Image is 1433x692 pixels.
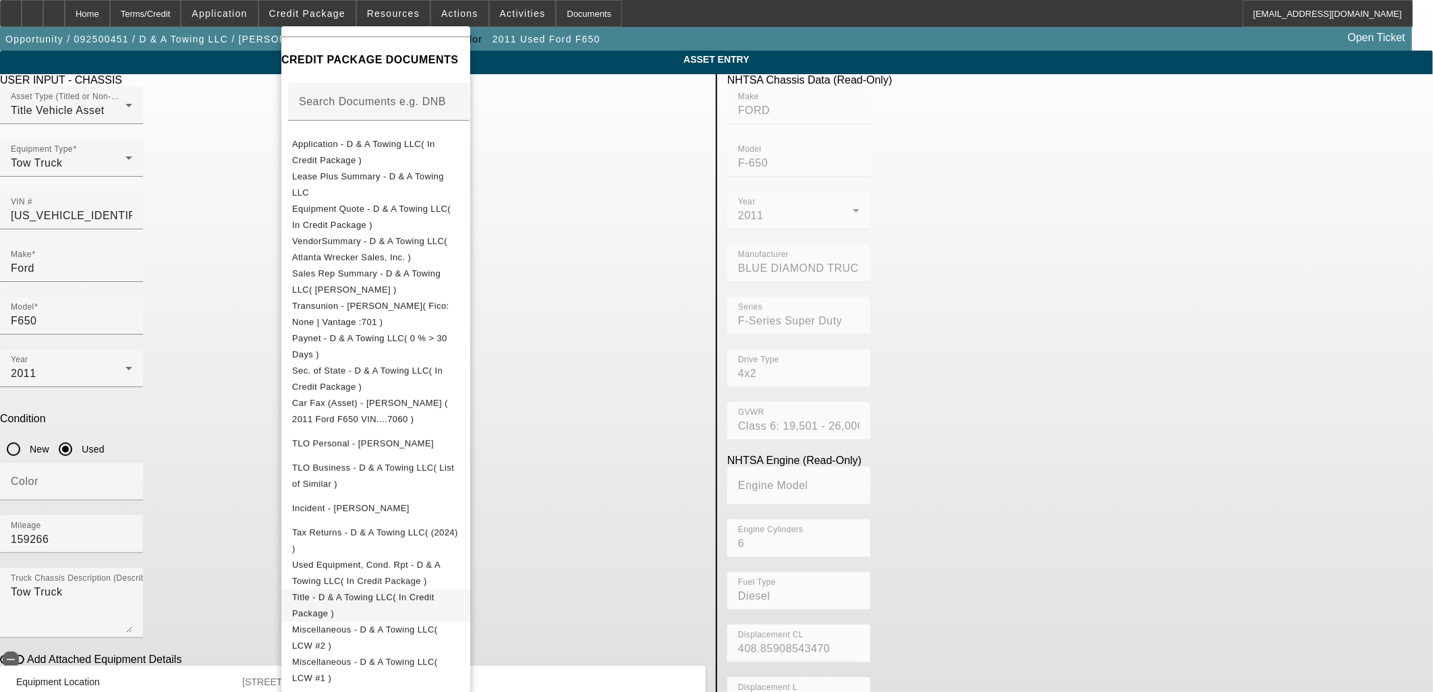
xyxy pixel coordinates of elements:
[292,624,437,650] span: Miscellaneous - D & A Towing LLC( LCW #2 )
[281,136,470,168] button: Application - D & A Towing LLC( In Credit Package )
[292,138,435,165] span: Application - D & A Towing LLC( In Credit Package )
[281,297,470,330] button: Transunion - Mason, Dennis( Fico: None | Vantage :701 )
[281,589,470,621] button: Title - D & A Towing LLC( In Credit Package )
[281,524,470,556] button: Tax Returns - D & A Towing LLC( (2024) )
[281,233,470,265] button: VendorSummary - D & A Towing LLC( Atlanta Wrecker Sales, Inc. )
[292,397,448,424] span: Car Fax (Asset) - [PERSON_NAME] ( 2011 Ford F650 VIN....7060 )
[292,438,434,448] span: TLO Personal - [PERSON_NAME]
[281,459,470,492] button: TLO Business - D & A Towing LLC( List of Similar )
[281,492,470,524] button: Incident - Mason, Dennis
[299,95,446,107] mat-label: Search Documents e.g. DNB
[292,656,437,683] span: Miscellaneous - D & A Towing LLC( LCW #1 )
[281,168,470,200] button: Lease Plus Summary - D & A Towing LLC
[292,365,443,391] span: Sec. of State - D & A Towing LLC( In Credit Package )
[281,200,470,233] button: Equipment Quote - D & A Towing LLC( In Credit Package )
[292,300,449,326] span: Transunion - [PERSON_NAME]( Fico: None | Vantage :701 )
[292,527,458,553] span: Tax Returns - D & A Towing LLC( (2024) )
[292,171,444,197] span: Lease Plus Summary - D & A Towing LLC
[281,621,470,654] button: Miscellaneous - D & A Towing LLC( LCW #2 )
[281,395,470,427] button: Car Fax (Asset) - Ford ( 2011 Ford F650 VIN....7060 )
[292,592,434,618] span: Title - D & A Towing LLC( In Credit Package )
[292,203,451,229] span: Equipment Quote - D & A Towing LLC( In Credit Package )
[281,330,470,362] button: Paynet - D & A Towing LLC( 0 % > 30 Days )
[292,502,410,513] span: Incident - [PERSON_NAME]
[281,556,470,589] button: Used Equipment, Cond. Rpt - D & A Towing LLC( In Credit Package )
[292,559,440,585] span: Used Equipment, Cond. Rpt - D & A Towing LLC( In Credit Package )
[281,265,470,297] button: Sales Rep Summary - D & A Towing LLC( Zallik, Asher )
[281,362,470,395] button: Sec. of State - D & A Towing LLC( In Credit Package )
[292,235,447,262] span: VendorSummary - D & A Towing LLC( Atlanta Wrecker Sales, Inc. )
[281,52,470,68] h4: CREDIT PACKAGE DOCUMENTS
[292,268,441,294] span: Sales Rep Summary - D & A Towing LLC( [PERSON_NAME] )
[281,654,470,686] button: Miscellaneous - D & A Towing LLC( LCW #1 )
[292,333,447,359] span: Paynet - D & A Towing LLC( 0 % > 30 Days )
[281,427,470,459] button: TLO Personal - Mason, Dennis
[292,462,454,488] span: TLO Business - D & A Towing LLC( List of Similar )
